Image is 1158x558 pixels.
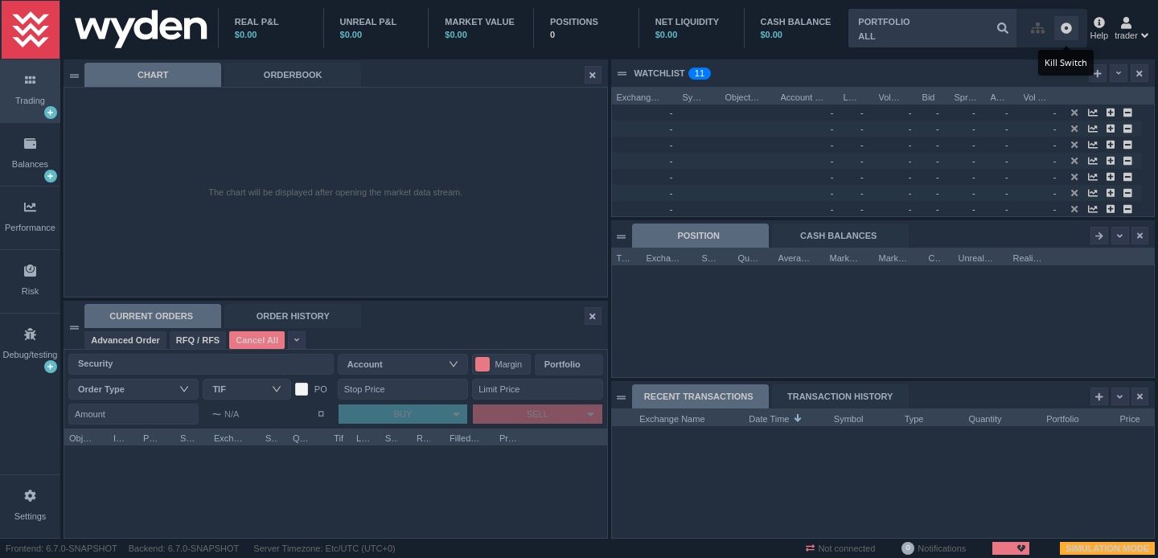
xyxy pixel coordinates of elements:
span: Realized P&L [1013,248,1044,265]
span: - [936,204,945,214]
span: Symbol [180,429,195,445]
span: SIMULATION MODE [1060,540,1155,557]
div: Help [1090,14,1109,42]
span: Object Type [725,88,762,104]
div: Risk [22,285,39,298]
span: - [831,188,834,198]
span: Portfolio [143,429,161,445]
img: wyden_logotype_white.svg [64,2,218,54]
span: ~ [211,404,221,424]
span: - [831,108,834,117]
div: POSITIONS [550,15,622,29]
span: - [972,172,981,182]
span: - [670,124,673,133]
span: trader [1115,29,1138,43]
span: Not connected [800,540,881,557]
span: Bid [922,88,935,104]
span: - [1053,124,1057,133]
i: icon: down [449,359,458,369]
span: - [1005,172,1014,182]
span: Type [617,248,630,265]
span: - [909,172,912,182]
div: Debug/testing [3,348,58,362]
span: - [936,188,945,198]
span: SELL [527,409,548,419]
span: - [831,172,834,182]
div: REAL P&L [235,15,307,29]
span: $0.00 [235,30,257,39]
span: - [909,204,912,214]
span: - [860,124,869,133]
span: Cancel All [236,334,278,347]
span: - [972,108,981,117]
div: TRANSACTION HISTORY [772,384,909,408]
span: - [972,156,981,166]
span: Reason [417,429,430,445]
span: - [972,140,981,150]
div: CURRENT ORDERS [84,304,221,328]
div: Order Type [78,381,182,397]
span: - [1053,140,1057,150]
span: Portfolio [1021,409,1079,425]
div: CASH BALANCE [760,15,832,29]
sup: 11 [688,68,711,80]
span: - [936,156,945,166]
span: Quantity [943,409,1002,425]
span: - [936,172,945,182]
span: - [860,172,869,182]
span: Object Type [69,429,94,445]
span: - [1005,124,1014,133]
span: $0.00 [340,30,363,39]
div: The chart will be displayed after opening the market data stream. [208,186,462,199]
div: CHART [84,63,221,87]
div: ORDER HISTORY [224,304,361,328]
span: Advanced Order [91,334,160,347]
p: 1 [695,68,700,84]
span: Symbol [812,409,864,425]
span: - [670,140,673,150]
span: Last [844,88,860,104]
span: - [1005,156,1014,166]
span: - [831,204,834,214]
span: $0.00 [445,30,467,39]
span: 0 [906,543,910,554]
span: Side [265,429,278,445]
span: - [1053,156,1057,166]
div: Security [78,355,317,371]
button: BUY [339,404,445,424]
span: - [1005,188,1014,198]
div: TIF [212,381,273,397]
div: WATCHLIST [634,67,685,80]
span: Date Time [725,409,790,425]
span: Margin [492,356,525,372]
div: Notifications [893,540,974,557]
span: Exchange Name [214,429,246,445]
span: - [670,156,673,166]
span: PO [314,384,327,394]
span: - [860,188,869,198]
span: BUY [394,409,413,419]
span: - [670,204,673,214]
span: - [909,124,912,133]
span: - [860,204,869,214]
div: PORTFOLIO [858,15,910,29]
div: RECENT TRANSACTIONS [632,384,769,408]
span: Price [1098,409,1140,425]
span: Progress [499,429,522,445]
span: Exchange Name [647,248,683,265]
span: - [936,108,945,117]
span: - [1005,108,1014,117]
span: - [909,108,912,117]
div: POSITION [632,224,769,248]
span: - [860,156,869,166]
span: Ask [991,88,1004,104]
span: - [860,108,869,117]
span: Vol Bid [879,88,902,104]
span: - [670,188,673,198]
span: - [831,156,834,166]
span: RFQ / RFS [176,334,220,347]
i: icon: down [272,384,281,394]
span: - [909,156,912,166]
input: Stop Price [338,379,468,400]
span: N/A [211,404,239,424]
